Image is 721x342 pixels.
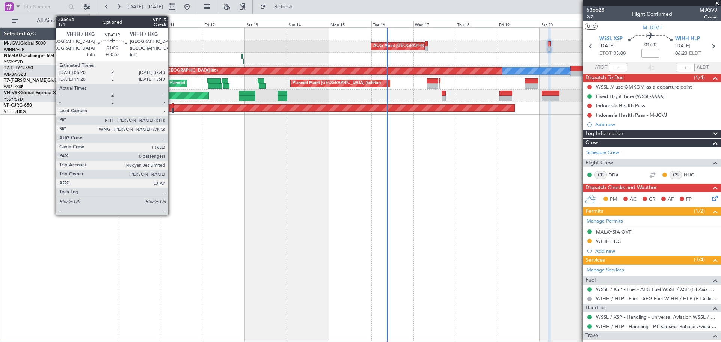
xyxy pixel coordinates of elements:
[614,50,626,57] span: 05:00
[540,21,582,27] div: Sat 20
[595,121,717,128] div: Add new
[4,54,22,58] span: N604AU
[92,65,218,77] div: Planned Maint [GEOGRAPHIC_DATA] ([GEOGRAPHIC_DATA] Intl)
[596,102,645,109] div: Indonesia Health Pass
[4,103,32,108] a: VP-CJRG-650
[632,10,672,18] div: Flight Confirmed
[585,207,603,216] span: Permits
[20,18,79,23] span: All Aircraft
[587,218,623,225] a: Manage Permits
[373,41,461,52] div: AOG Maint [GEOGRAPHIC_DATA] (Halim Intl)
[4,103,19,108] span: VP-CJR
[119,21,161,27] div: Wed 10
[643,24,662,32] span: M-JGVJ
[329,21,371,27] div: Mon 15
[596,84,692,90] div: WSSL // use OMKOM as a departure point
[700,14,717,20] span: Owner
[585,331,599,340] span: Travel
[287,21,329,27] div: Sun 14
[595,64,607,71] span: ATOT
[498,21,540,27] div: Fri 19
[700,6,717,14] span: MJGVJ
[585,304,607,312] span: Handling
[686,196,692,203] span: FP
[585,23,598,30] button: UTC
[170,78,244,89] div: Planned Maint Dubai (Al Maktoum Intl)
[599,35,623,43] span: WSSL XSP
[4,96,23,102] a: YSSY/SYD
[694,207,705,215] span: (1/2)
[268,4,299,9] span: Refresh
[609,63,627,72] input: --:--
[91,15,104,21] div: [DATE]
[585,159,613,167] span: Flight Crew
[23,1,66,12] input: Trip Number
[599,50,612,57] span: ETOT
[4,91,62,95] a: VH-VSKGlobal Express XRS
[245,21,287,27] div: Sat 13
[128,3,163,10] span: [DATE] - [DATE]
[595,248,717,254] div: Add new
[4,78,73,83] a: T7-[PERSON_NAME]Global 7500
[4,109,26,115] a: VHHH/HKG
[585,74,623,82] span: Dispatch To-Dos
[585,139,598,147] span: Crew
[596,323,717,330] a: WIHH / HLP - Handling - PT Karisma Bahana Aviasi WIHH / HLP
[203,21,245,27] div: Fri 12
[609,172,626,178] a: DDA
[456,21,498,27] div: Thu 18
[4,47,24,53] a: WIHH/HLP
[585,130,623,138] span: Leg Information
[596,238,621,244] div: WIHH LDG
[694,74,705,81] span: (1/4)
[585,276,596,285] span: Fuel
[587,14,605,20] span: 2/2
[4,91,20,95] span: VH-VSK
[697,64,709,71] span: ALDT
[585,184,657,192] span: Dispatch Checks and Weather
[8,15,81,27] button: All Aircraft
[587,149,619,157] a: Schedule Crew
[649,196,655,203] span: CR
[675,50,687,57] span: 06:20
[684,172,701,178] a: NHG
[596,314,717,320] a: WSSL / XSP - Handling - Universal Aviation WSSL / XSP
[675,42,691,50] span: [DATE]
[689,50,701,57] span: ELDT
[582,21,624,27] div: Sun 21
[599,42,615,50] span: [DATE]
[610,196,617,203] span: PM
[594,171,607,179] div: CP
[596,295,717,302] a: WIHH / HLP - Fuel - AEG Fuel WIHH / HLP (EJ Asia Only)
[670,171,682,179] div: CS
[694,256,705,264] span: (3/4)
[596,112,667,118] div: Indonesia Health Pass - M-JGVJ
[371,21,413,27] div: Tue 16
[587,267,624,274] a: Manage Services
[668,196,674,203] span: AF
[596,93,665,99] div: Fixed Flight Time (WSSL-XXXX)
[596,286,717,292] a: WSSL / XSP - Fuel - AEG Fuel WSSL / XSP (EJ Asia Only)
[630,196,637,203] span: AC
[256,1,302,13] button: Refresh
[4,59,23,65] a: YSSY/SYD
[293,78,381,89] div: Planned Maint [GEOGRAPHIC_DATA] (Seletar)
[675,35,700,43] span: WIHH HLP
[596,229,631,235] div: MALAYSIA OVF
[413,21,456,27] div: Wed 17
[587,6,605,14] span: 536628
[161,21,203,27] div: Thu 11
[4,66,20,71] span: T7-ELLY
[4,84,24,90] a: WSSL/XSP
[4,41,46,46] a: M-JGVJGlobal 5000
[4,78,47,83] span: T7-[PERSON_NAME]
[4,54,54,58] a: N604AUChallenger 604
[77,21,119,27] div: Tue 9
[4,41,20,46] span: M-JGVJ
[585,256,605,265] span: Services
[4,66,33,71] a: T7-ELLYG-550
[4,72,26,77] a: WMSA/SZB
[644,41,656,49] span: 01:20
